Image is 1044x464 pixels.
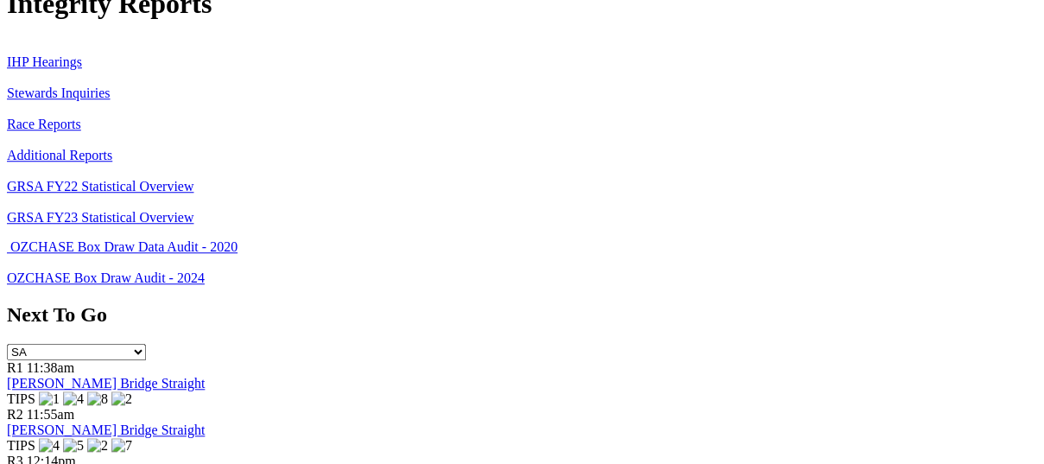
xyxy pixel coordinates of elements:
[27,407,74,422] span: 11:55am
[7,376,205,391] a: [PERSON_NAME] Bridge Straight
[7,303,1037,327] h2: Next To Go
[7,54,82,69] a: IHP Hearings
[7,86,111,100] a: Stewards Inquiries
[7,210,193,225] a: GRSA FY23 Statistical Overview
[39,391,60,407] img: 1
[39,438,60,454] img: 4
[7,179,193,194] a: GRSA FY22 Statistical Overview
[7,423,205,437] a: [PERSON_NAME] Bridge Straight
[7,270,205,285] a: OZCHASE Box Draw Audit - 2024
[7,117,81,131] a: Race Reports
[7,391,35,406] span: TIPS
[87,391,108,407] img: 8
[7,407,23,422] span: R2
[87,438,108,454] img: 2
[63,438,84,454] img: 5
[27,360,74,375] span: 11:38am
[7,148,112,162] a: Additional Reports
[111,438,132,454] img: 7
[111,391,132,407] img: 2
[10,239,237,254] a: OZCHASE Box Draw Data Audit - 2020
[7,360,23,375] span: R1
[7,438,35,453] span: TIPS
[63,391,84,407] img: 4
